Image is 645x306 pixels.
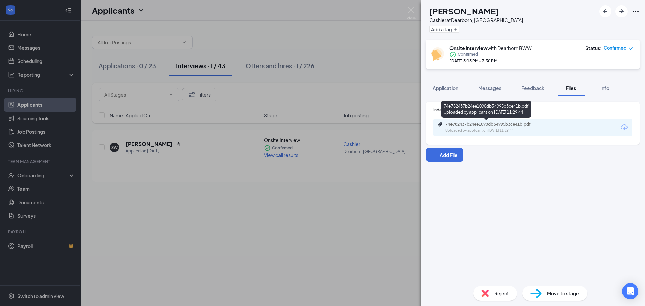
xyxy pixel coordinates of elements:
[600,85,609,91] span: Info
[429,26,459,33] button: PlusAdd a tag
[458,51,478,58] span: Confirmed
[441,101,531,118] div: 74e782437b24ee1090db54995b3ce41b.pdf Uploaded by applicant on [DATE] 11:29:44
[432,151,438,158] svg: Plus
[566,85,576,91] span: Files
[622,283,638,299] div: Open Intercom Messenger
[601,7,609,15] svg: ArrowLeftNew
[437,122,443,127] svg: Paperclip
[599,5,611,17] button: ArrowLeftNew
[433,107,632,113] div: Indeed Resume
[449,58,532,64] div: [DATE] 3:15 PM - 3:30 PM
[429,5,499,17] h1: [PERSON_NAME]
[437,122,546,133] a: Paperclip74e782437b24ee1090db54995b3ce41b.pdfUploaded by applicant on [DATE] 11:29:44
[521,85,544,91] span: Feedback
[617,7,626,15] svg: ArrowRight
[604,45,627,51] span: Confirmed
[454,27,458,31] svg: Plus
[494,290,509,297] span: Reject
[426,148,463,162] button: Add FilePlus
[433,85,458,91] span: Application
[449,45,487,51] b: Onsite Interview
[449,45,532,51] div: with Dearborn BWW
[620,123,628,131] svg: Download
[547,290,579,297] span: Move to stage
[429,17,523,24] div: Cashier at Dearborn, [GEOGRAPHIC_DATA]
[632,7,640,15] svg: Ellipses
[449,51,456,58] svg: CheckmarkCircle
[445,128,546,133] div: Uploaded by applicant on [DATE] 11:29:44
[615,5,628,17] button: ArrowRight
[478,85,501,91] span: Messages
[585,45,602,51] div: Status :
[445,122,540,127] div: 74e782437b24ee1090db54995b3ce41b.pdf
[628,46,633,51] span: down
